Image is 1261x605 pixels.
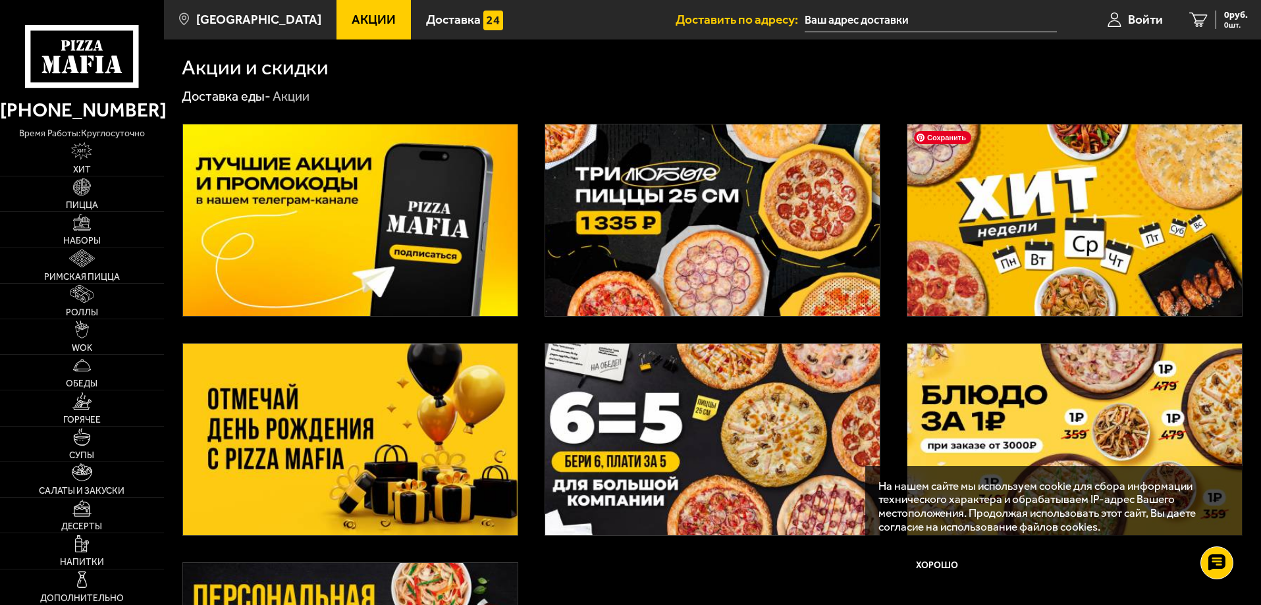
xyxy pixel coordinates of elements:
[483,11,503,30] img: 15daf4d41897b9f0e9f617042186c801.svg
[182,57,329,78] h1: Акции и скидки
[196,13,321,26] span: [GEOGRAPHIC_DATA]
[1224,21,1248,29] span: 0 шт.
[914,131,971,144] span: Сохранить
[72,344,92,353] span: WOK
[66,201,98,210] span: Пицца
[66,308,98,317] span: Роллы
[878,479,1223,534] p: На нашем сайте мы используем cookie для сбора информации технического характера и обрабатываем IP...
[676,13,805,26] span: Доставить по адресу:
[1128,13,1163,26] span: Войти
[66,379,97,388] span: Обеды
[40,594,124,603] span: Дополнительно
[805,8,1057,32] input: Ваш адрес доставки
[878,546,997,586] button: Хорошо
[39,487,124,496] span: Салаты и закуски
[63,236,101,246] span: Наборы
[73,165,91,174] span: Хит
[182,88,271,104] a: Доставка еды-
[1224,11,1248,20] span: 0 руб.
[273,88,309,105] div: Акции
[61,522,102,531] span: Десерты
[60,558,104,567] span: Напитки
[426,13,481,26] span: Доставка
[44,273,120,282] span: Римская пицца
[69,451,94,460] span: Супы
[352,13,396,26] span: Акции
[63,415,101,425] span: Горячее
